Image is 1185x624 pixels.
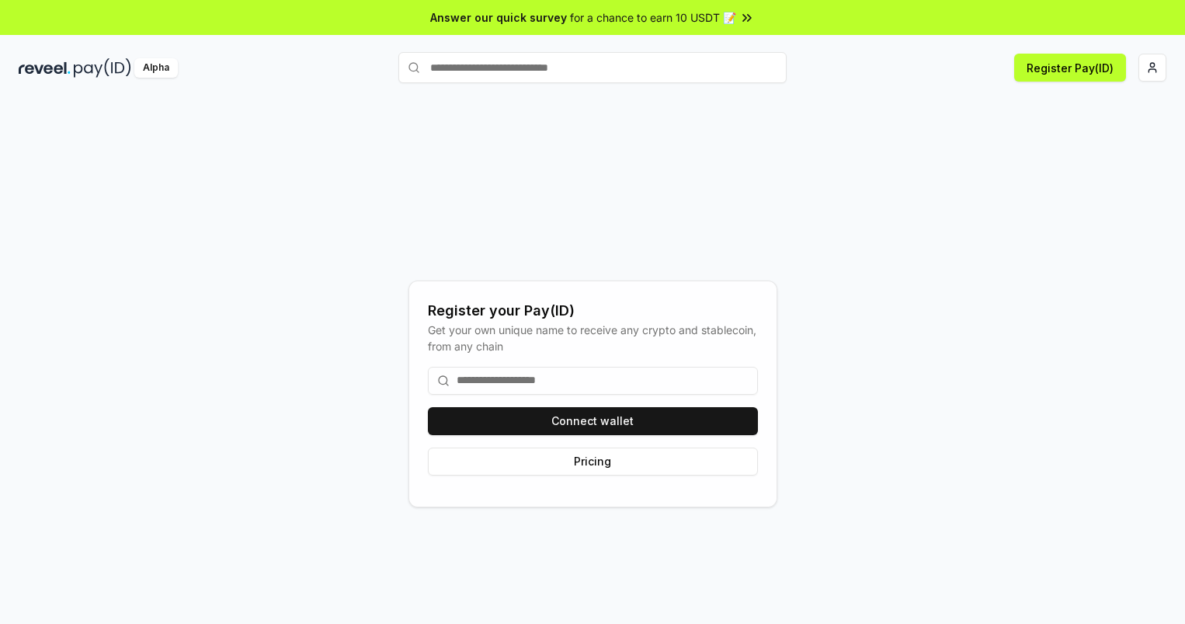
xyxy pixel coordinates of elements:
button: Pricing [428,448,758,476]
button: Register Pay(ID) [1014,54,1126,82]
span: Answer our quick survey [430,9,567,26]
div: Register your Pay(ID) [428,300,758,322]
div: Alpha [134,58,178,78]
span: for a chance to earn 10 USDT 📝 [570,9,736,26]
button: Connect wallet [428,407,758,435]
div: Get your own unique name to receive any crypto and stablecoin, from any chain [428,322,758,354]
img: reveel_dark [19,58,71,78]
img: pay_id [74,58,131,78]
